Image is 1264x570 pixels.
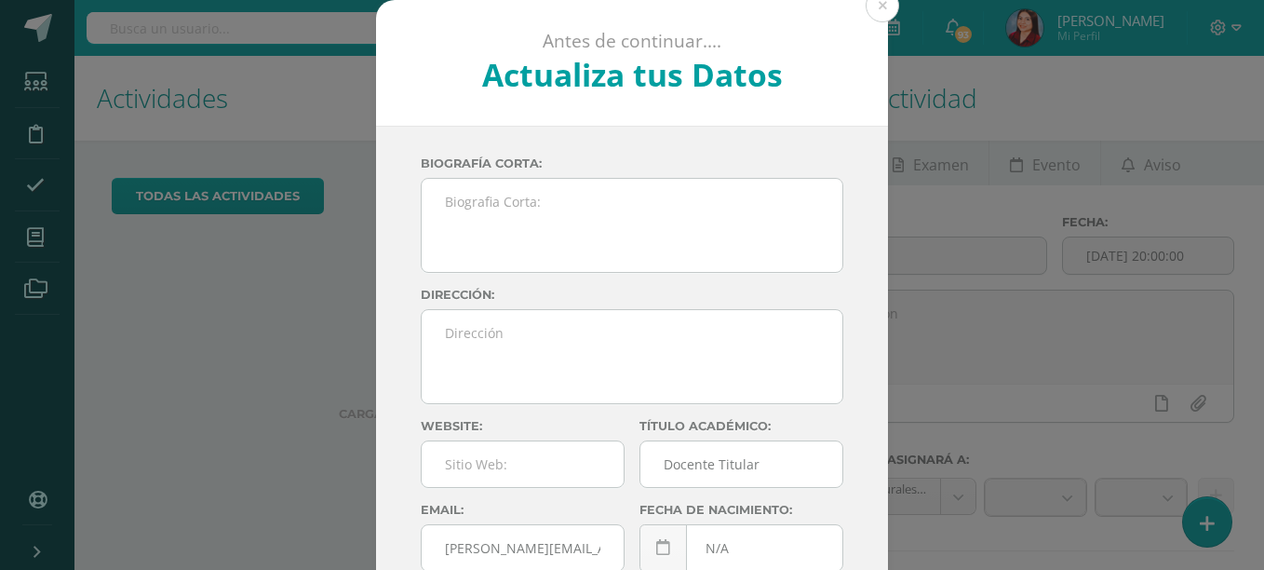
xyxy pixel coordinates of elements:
[421,156,843,170] label: Biografía corta:
[422,441,624,487] input: Sitio Web:
[640,441,842,487] input: Titulo:
[421,419,625,433] label: Website:
[421,288,843,302] label: Dirección:
[639,419,843,433] label: Título académico:
[421,503,625,517] label: Email:
[426,30,839,53] p: Antes de continuar....
[639,503,843,517] label: Fecha de nacimiento:
[426,53,839,96] h2: Actualiza tus Datos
